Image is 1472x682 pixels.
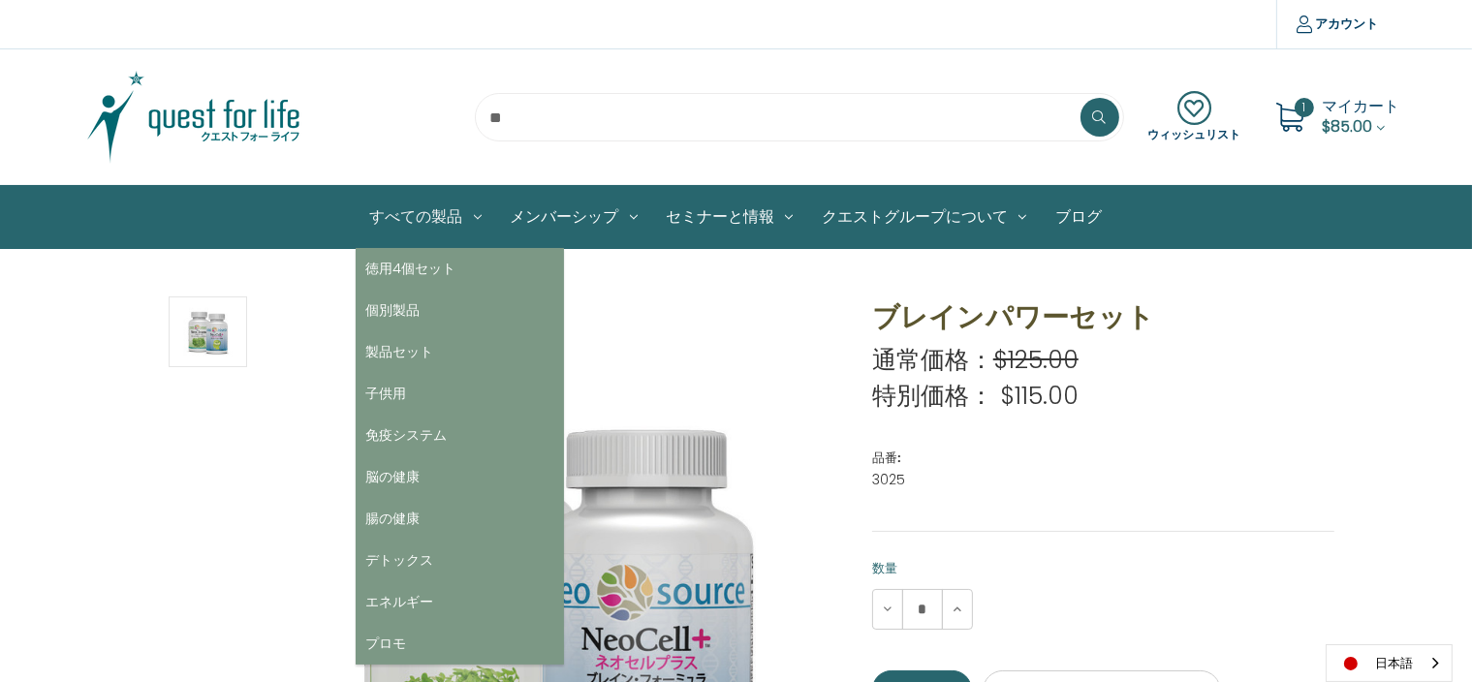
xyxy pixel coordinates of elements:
[356,581,564,623] a: エネルギー
[356,623,564,665] a: プロモ
[184,299,233,364] img: ブレインパワーセット
[356,331,564,373] a: 製品セット
[872,296,1335,337] h1: ブレインパワーセット
[872,470,1335,490] dd: 3025
[356,248,564,290] a: 徳用4個セット
[1000,379,1079,413] span: $115.00
[993,343,1079,377] span: $125.00
[1323,95,1400,138] a: Cart with 1 items
[356,498,564,540] a: 腸の健康
[356,415,564,456] a: 免疫システム
[1326,644,1453,682] div: Language
[652,186,808,248] a: セミナーと情報
[1041,186,1116,248] a: ブログ
[1326,644,1453,682] aside: Language selected: 日本語
[356,456,564,498] a: 脳の健康
[356,540,564,581] a: デトックス
[356,186,496,248] a: All Products
[1327,645,1452,681] a: 日本語
[872,449,1331,468] dt: 品番:
[496,186,652,248] a: メンバーシップ
[807,186,1041,248] a: クエストグループについて
[872,379,993,413] span: 特別価格：
[1323,115,1373,138] span: $85.00
[1148,91,1241,143] a: ウィッシュリスト
[1295,98,1314,117] span: 1
[872,343,993,377] span: 通常価格：
[73,69,315,166] img: クエスト・グループ
[872,559,1335,578] label: 数量
[356,290,564,331] a: 個別製品
[356,373,564,415] a: 子供用
[1323,95,1400,117] span: マイカート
